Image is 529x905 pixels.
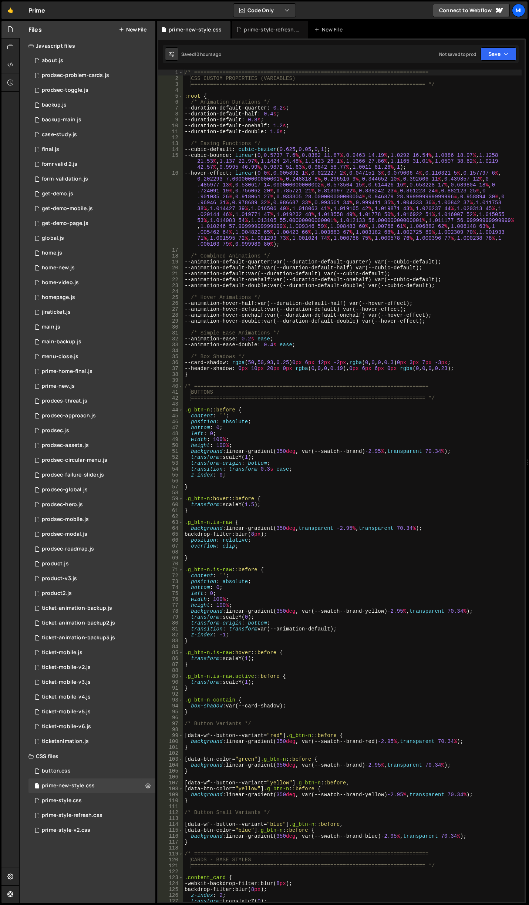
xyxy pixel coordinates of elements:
[28,601,155,616] div: 8968/20756.js
[158,608,183,614] div: 78
[42,827,90,834] div: prime-style-v2.css
[158,662,183,667] div: 87
[42,738,89,745] div: ticketanimation.js
[42,516,89,523] div: prodsec-mobile.js
[158,638,183,644] div: 83
[158,324,183,330] div: 30
[42,57,63,64] div: about.js
[158,898,183,904] div: 127
[158,626,183,632] div: 81
[158,685,183,691] div: 91
[158,679,183,685] div: 90
[28,68,155,83] div: 8968/43584.js
[158,253,183,259] div: 18
[158,354,183,360] div: 35
[433,4,510,17] a: Connect to Webflow
[158,431,183,437] div: 48
[158,525,183,531] div: 64
[28,542,155,556] div: 8968/41712.js
[42,575,77,582] div: product-v3.js
[158,531,183,537] div: 65
[42,176,88,182] div: form-validation.js
[28,438,155,453] div: 8968/41708.js
[158,573,183,579] div: 72
[158,739,183,744] div: 100
[158,857,183,863] div: 120
[158,762,183,768] div: 104
[42,561,69,567] div: product.js
[28,808,155,823] div: 8968/41132.css
[42,353,78,360] div: menu-close.js
[158,466,183,472] div: 54
[119,27,146,33] button: New File
[28,53,155,68] div: 8968/20912.js
[28,290,155,305] div: 8968/22183.js
[42,235,64,242] div: global.js
[158,845,183,851] div: 118
[28,98,155,112] div: 8968/21348.js
[28,320,155,334] div: 8968/19034.js
[158,839,183,845] div: 117
[158,70,183,75] div: 1
[28,482,155,497] div: 8968/41650.js
[42,383,75,390] div: prime-new.js
[20,749,155,764] div: CSS files
[158,786,183,792] div: 108
[158,395,183,401] div: 42
[158,709,183,715] div: 95
[42,649,82,656] div: ticket-mobile.js
[42,205,93,212] div: get-demo-mobile.js
[28,468,155,482] div: 8968/43071.js
[158,721,183,727] div: 97
[158,792,183,798] div: 109
[158,863,183,869] div: 121
[28,246,155,260] div: 8968/22184.js
[158,75,183,81] div: 2
[158,602,183,608] div: 77
[158,851,183,857] div: 119
[158,123,183,129] div: 10
[42,768,71,774] div: button.css
[158,632,183,638] div: 82
[158,312,183,318] div: 28
[158,105,183,111] div: 7
[42,679,91,686] div: ticket-mobile-v3.js
[158,644,183,650] div: 84
[42,664,91,671] div: ticket-mobile-v2.js
[1,1,20,19] a: 🤙
[158,620,183,626] div: 80
[20,38,155,53] div: Javascript files
[158,715,183,721] div: 96
[158,810,183,815] div: 112
[28,423,155,438] div: 8968/41363.js
[158,750,183,756] div: 102
[28,6,45,15] div: Prime
[28,334,155,349] div: 8968/21574.js
[158,567,183,573] div: 71
[158,833,183,839] div: 116
[42,635,115,641] div: ticket-animation-backup3.js
[42,72,109,79] div: prodsec-problem-cards.js
[158,744,183,750] div: 101
[158,827,183,833] div: 115
[42,87,88,94] div: prodsec-toggle.js
[158,774,183,780] div: 106
[158,152,183,170] div: 15
[28,719,155,734] div: 8968/20823.js
[158,170,183,247] div: 16
[42,546,94,552] div: prodsec-roadmap.js
[169,26,222,33] div: prime-new-style.css
[28,142,155,157] div: 8968/22177.js
[158,887,183,892] div: 125
[28,216,155,231] div: 8968/20955.js
[42,191,73,197] div: get-demo.js
[158,259,183,265] div: 19
[28,186,155,201] div: 8968/20466.js
[314,26,345,33] div: New File
[28,201,155,216] div: 8968/20643.js
[158,667,183,673] div: 88
[28,172,155,186] div: 8968/21541.js
[158,407,183,413] div: 44
[158,514,183,519] div: 62
[158,490,183,496] div: 58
